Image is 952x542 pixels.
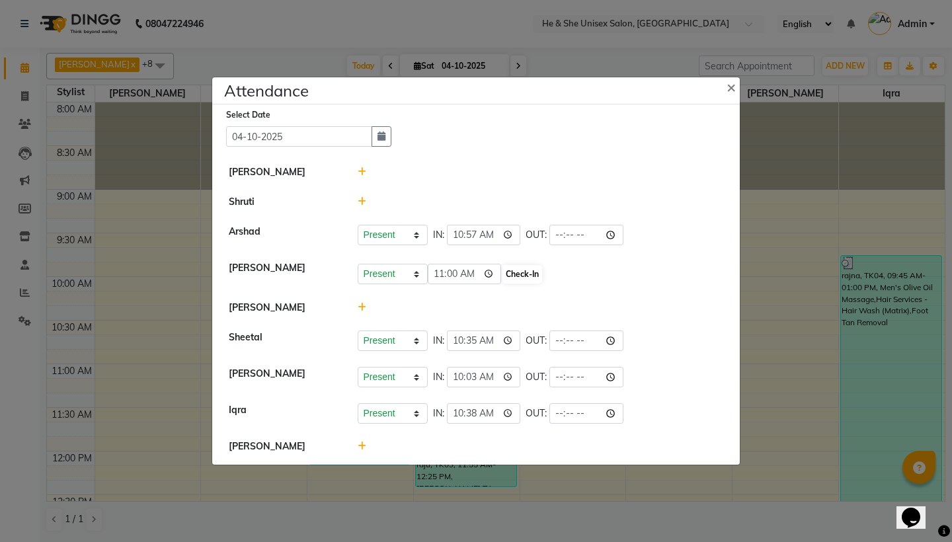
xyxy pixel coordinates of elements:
[526,370,547,384] span: OUT:
[433,334,444,348] span: IN:
[224,79,309,102] h4: Attendance
[219,301,348,315] div: [PERSON_NAME]
[226,109,270,121] label: Select Date
[219,165,348,179] div: [PERSON_NAME]
[226,126,372,147] input: Select date
[727,77,736,97] span: ×
[219,330,348,351] div: Sheetal
[219,367,348,387] div: [PERSON_NAME]
[433,370,444,384] span: IN:
[219,440,348,453] div: [PERSON_NAME]
[526,334,547,348] span: OUT:
[526,406,547,420] span: OUT:
[219,195,348,209] div: Shruti
[896,489,939,529] iframe: chat widget
[526,228,547,242] span: OUT:
[219,261,348,285] div: [PERSON_NAME]
[219,225,348,245] div: Arshad
[219,403,348,424] div: Iqra
[716,68,749,105] button: Close
[433,406,444,420] span: IN:
[502,265,542,284] button: Check-In
[433,228,444,242] span: IN:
